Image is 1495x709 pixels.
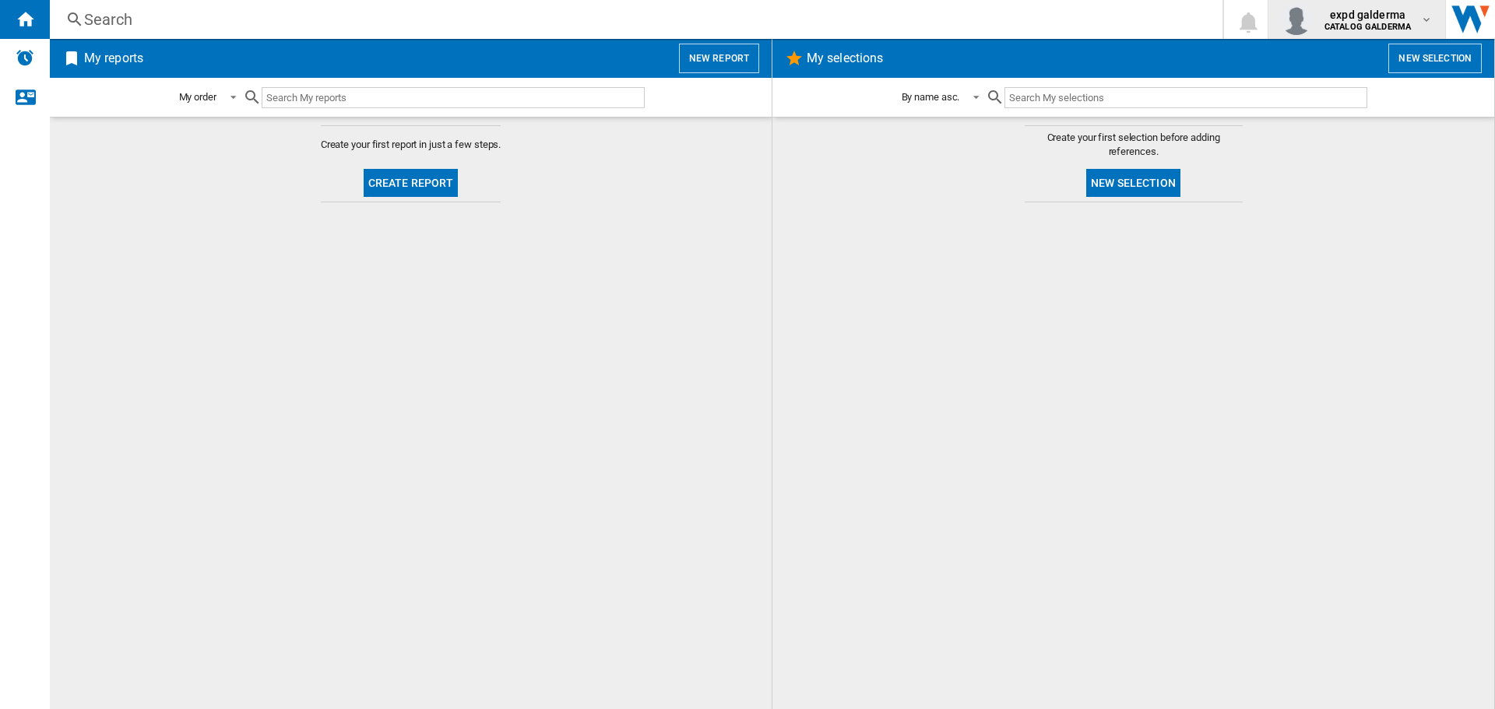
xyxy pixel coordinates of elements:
img: profile.jpg [1281,4,1312,35]
img: alerts-logo.svg [16,48,34,67]
span: Create your first report in just a few steps. [321,138,501,152]
input: Search My selections [1004,87,1367,108]
b: CATALOG GALDERMA [1324,22,1411,32]
button: Create report [364,169,459,197]
div: My order [179,91,216,103]
button: New selection [1388,44,1482,73]
span: Create your first selection before adding references. [1025,131,1243,159]
button: New report [679,44,759,73]
h2: My selections [804,44,886,73]
div: By name asc. [902,91,960,103]
h2: My reports [81,44,146,73]
input: Search My reports [262,87,645,108]
button: New selection [1086,169,1180,197]
span: expd galderma [1324,7,1411,23]
div: Search [84,9,1182,30]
